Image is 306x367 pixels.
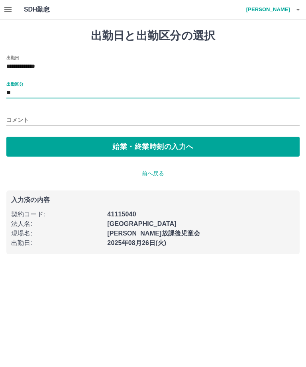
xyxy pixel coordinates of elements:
[6,81,23,87] label: 出勤区分
[11,197,295,203] p: 入力済の内容
[6,55,19,61] label: 出勤日
[6,169,300,178] p: 前へ戻る
[11,219,102,229] p: 法人名 :
[107,230,200,237] b: [PERSON_NAME]放課後児童会
[107,239,166,246] b: 2025年08月26日(火)
[11,229,102,238] p: 現場名 :
[11,238,102,248] p: 出勤日 :
[6,29,300,43] h1: 出勤日と出勤区分の選択
[11,210,102,219] p: 契約コード :
[107,220,177,227] b: [GEOGRAPHIC_DATA]
[6,137,300,157] button: 始業・終業時刻の入力へ
[107,211,136,218] b: 41115040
